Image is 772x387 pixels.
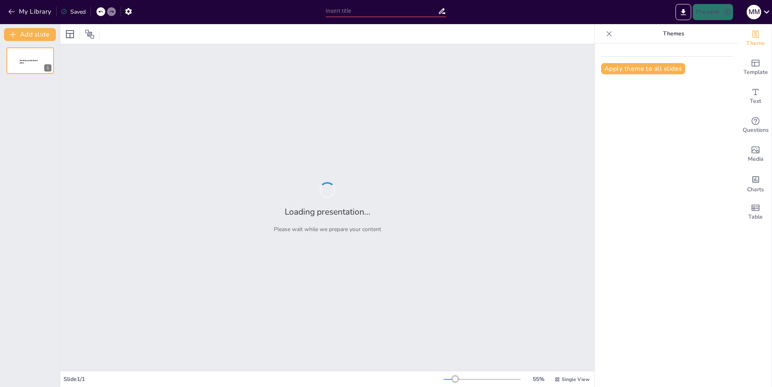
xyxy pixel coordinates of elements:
[747,4,761,20] button: M M
[616,24,731,43] p: Themes
[743,126,769,135] span: Questions
[739,169,772,198] div: Add charts and graphs
[675,4,691,20] button: Export to PowerPoint
[746,39,765,48] span: Theme
[743,68,768,77] span: Template
[748,155,764,164] span: Media
[44,64,51,72] div: 1
[274,225,381,233] p: Please wait while we prepare your content
[601,63,685,74] button: Apply theme to all slides
[6,47,54,74] div: 1
[529,375,548,383] div: 55 %
[64,375,443,383] div: Slide 1 / 1
[562,376,589,383] span: Single View
[750,97,761,106] span: Text
[739,198,772,227] div: Add a table
[64,28,76,41] div: Layout
[85,29,94,39] span: Position
[693,4,733,20] button: Present
[6,5,55,18] button: My Library
[747,185,764,194] span: Charts
[739,111,772,140] div: Get real-time input from your audience
[20,59,38,64] span: Sendsteps presentation editor
[739,53,772,82] div: Add ready made slides
[739,140,772,169] div: Add images, graphics, shapes or video
[326,5,438,17] input: Insert title
[747,5,761,19] div: M M
[4,28,56,41] button: Add slide
[61,8,86,16] div: Saved
[739,24,772,53] div: Change the overall theme
[739,82,772,111] div: Add text boxes
[748,213,763,221] span: Table
[285,206,370,217] h2: Loading presentation...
